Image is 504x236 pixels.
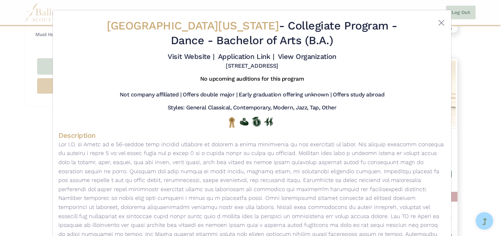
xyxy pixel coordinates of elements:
[107,19,279,32] span: [GEOGRAPHIC_DATA][US_STATE]
[240,118,248,126] img: Offers Financial Aid
[120,91,181,99] h5: Not company affiliated |
[288,19,397,32] span: Collegiate Program -
[183,91,237,99] h5: Offers double major |
[264,117,273,126] img: In Person
[333,91,384,99] h5: Offers study abroad
[252,117,261,127] img: Offers Scholarship
[200,75,304,83] h5: No upcoming auditions for this program
[437,19,446,27] button: Close
[58,131,446,140] h4: Description
[91,19,413,48] h2: - Dance - Bachelor of Arts (B.A.)
[226,62,278,70] h5: [STREET_ADDRESS]
[239,91,331,99] h5: Early graduation offering unknown |
[218,52,274,61] a: Application Link |
[168,52,214,61] a: Visit Website |
[168,104,337,112] h5: Styles: General Classical, Contemporary, Modern, Jazz, Tap, Other
[278,52,336,61] a: View Organization
[227,117,236,128] img: National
